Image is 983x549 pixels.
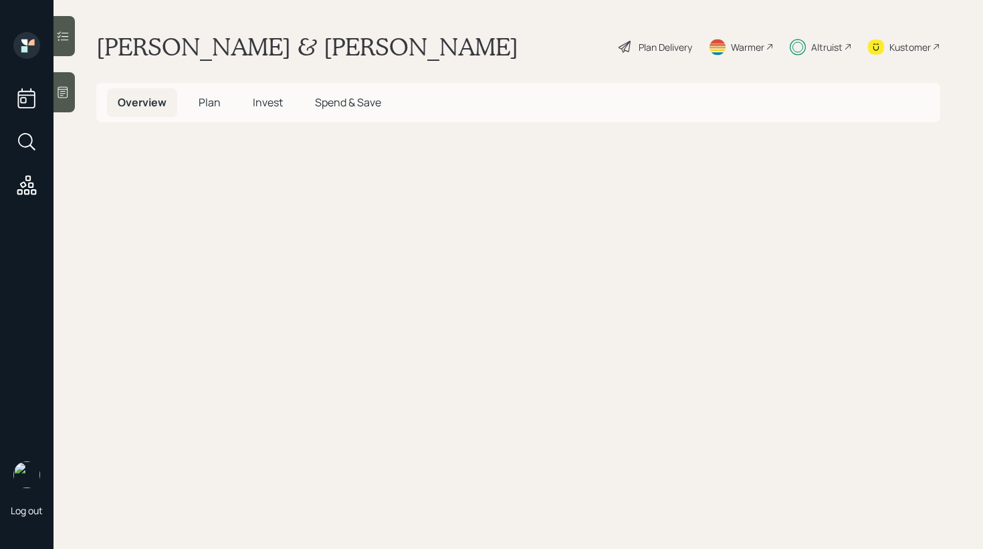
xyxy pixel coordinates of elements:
[118,95,167,110] span: Overview
[253,95,283,110] span: Invest
[639,40,692,54] div: Plan Delivery
[199,95,221,110] span: Plan
[889,40,931,54] div: Kustomer
[731,40,764,54] div: Warmer
[315,95,381,110] span: Spend & Save
[811,40,843,54] div: Altruist
[11,504,43,517] div: Log out
[96,32,518,62] h1: [PERSON_NAME] & [PERSON_NAME]
[13,461,40,488] img: retirable_logo.png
